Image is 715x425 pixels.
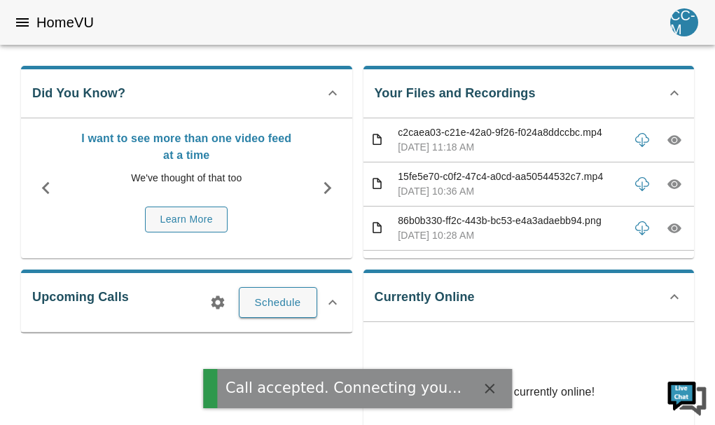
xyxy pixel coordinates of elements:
[225,377,461,399] div: Call accepted. Connecting you...
[398,125,623,140] p: c2caea03-c21e-42a0-9f26-f024a8ddccbc.mp4
[8,8,36,36] button: menu
[666,376,708,418] img: Chat Widget
[398,169,623,184] p: 15fe5e70-c0f2-47c4-a0cd-aa50544532c7.mp4
[398,140,623,155] p: [DATE] 11:18 AM
[398,184,623,199] p: [DATE] 10:36 AM
[145,207,228,232] button: Learn More
[78,130,296,164] p: I want to see more than one video feed at a time
[36,11,94,34] h6: HomeVU
[78,171,296,186] p: We've thought of that too
[398,258,623,272] p: 656c57b7-056a-48df-8b85-ff5d896deda3.mp4
[239,287,317,318] button: Schedule
[670,8,698,36] div: CC-M
[398,228,623,243] p: [DATE] 10:28 AM
[398,214,623,228] p: 86b0b330-ff2c-443b-bc53-e4a3adaebb94.png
